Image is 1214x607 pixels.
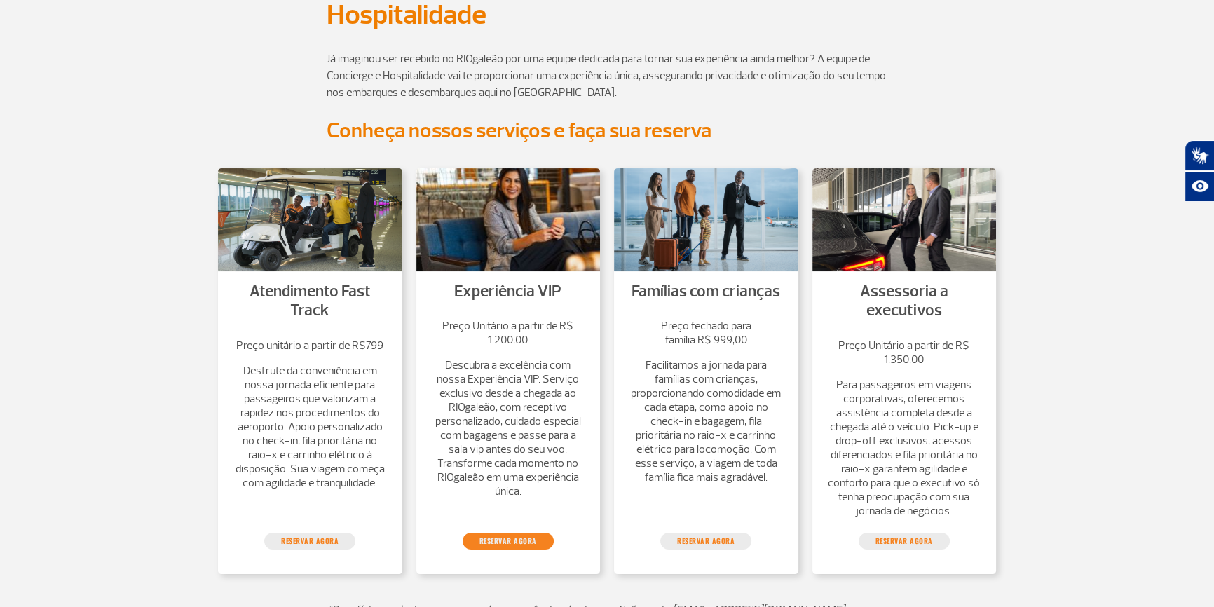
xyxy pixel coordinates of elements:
[860,281,948,321] a: Assessoria a executivos
[236,339,383,353] strong: Preço unitário a partir de R$799
[826,339,983,518] a: Preço Unitário a partir de R$ 1.350,00 Para passageiros em viagens corporativas, oferecemos assis...
[628,319,784,484] a: Preço fechado para família R$ 999,00 Facilitamos a jornada para famílias com crianças, proporcion...
[1185,171,1214,202] button: Abrir recursos assistivos.
[1185,140,1214,202] div: Plugin de acessibilidade da Hand Talk.
[632,281,780,301] a: Famílias com crianças
[661,319,751,347] strong: Preço fechado para família R$ 999,00
[454,281,561,301] a: Experiência VIP
[859,533,950,550] a: reservar agora
[463,533,554,550] a: reservar agora
[430,358,587,498] p: Descubra a excelência com nossa Experiência VIP. Serviço exclusivo desde a chegada ao RIOgaleão, ...
[826,378,983,518] p: Para passageiros em viagens corporativas, oferecemos assistência completa desde a chegada até o v...
[628,358,784,484] p: Facilitamos a jornada para famílias com crianças, proporcionando comodidade em cada etapa, como a...
[327,3,887,27] h1: Hospitalidade
[442,319,573,347] strong: Preço Unitário a partir de R$ 1.200,00
[232,339,388,490] a: Preço unitário a partir de R$799 Desfrute da conveniência em nossa jornada eficiente para passage...
[327,50,887,101] p: Já imaginou ser recebido no RIOgaleão por uma equipe dedicada para tornar sua experiência ainda m...
[430,319,587,498] a: Preço Unitário a partir de R$ 1.200,00 Descubra a excelência com nossa Experiência VIP. Serviço e...
[232,364,388,490] p: Desfrute da conveniência em nossa jornada eficiente para passageiros que valorizam a rapidez nos ...
[838,339,969,367] strong: Preço Unitário a partir de R$ 1.350,00
[264,533,355,550] a: reservar agora
[1185,140,1214,171] button: Abrir tradutor de língua de sinais.
[327,118,887,144] h2: Conheça nossos serviços e faça sua reserva
[660,533,751,550] a: reservar agora
[250,281,371,321] a: Atendimento Fast Track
